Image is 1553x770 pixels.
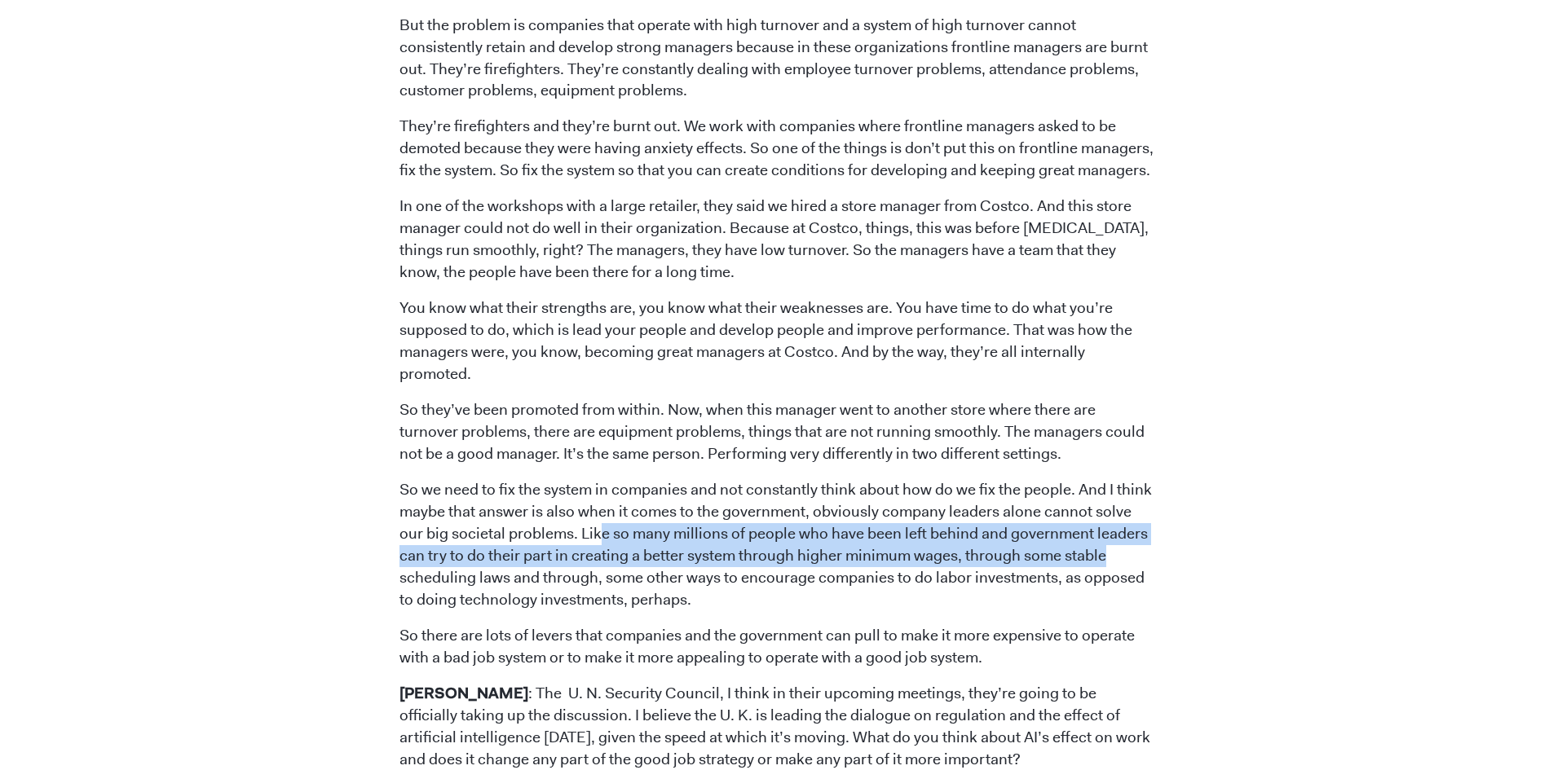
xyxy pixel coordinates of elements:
[399,196,1154,284] p: In one of the workshops with a large retailer, they said we hired a store manager from Costco. An...
[399,625,1154,669] p: So there are lots of levers that companies and the government can pull to make it more expensive ...
[399,297,1154,385] p: You know what their strengths are, you know what their weaknesses are. You have time to do what y...
[399,479,1154,611] p: So we need to fix the system in companies and not constantly think about how do we fix the people...
[399,15,1154,103] p: But the problem is companies that operate with high turnover and a system of high turnover cannot...
[399,683,528,703] strong: [PERSON_NAME]
[399,399,1154,465] p: So they’ve been promoted from within. Now, when this manager went to another store where there ar...
[399,116,1154,182] p: They’re firefighters and they’re burnt out. We work with companies where frontline managers asked...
